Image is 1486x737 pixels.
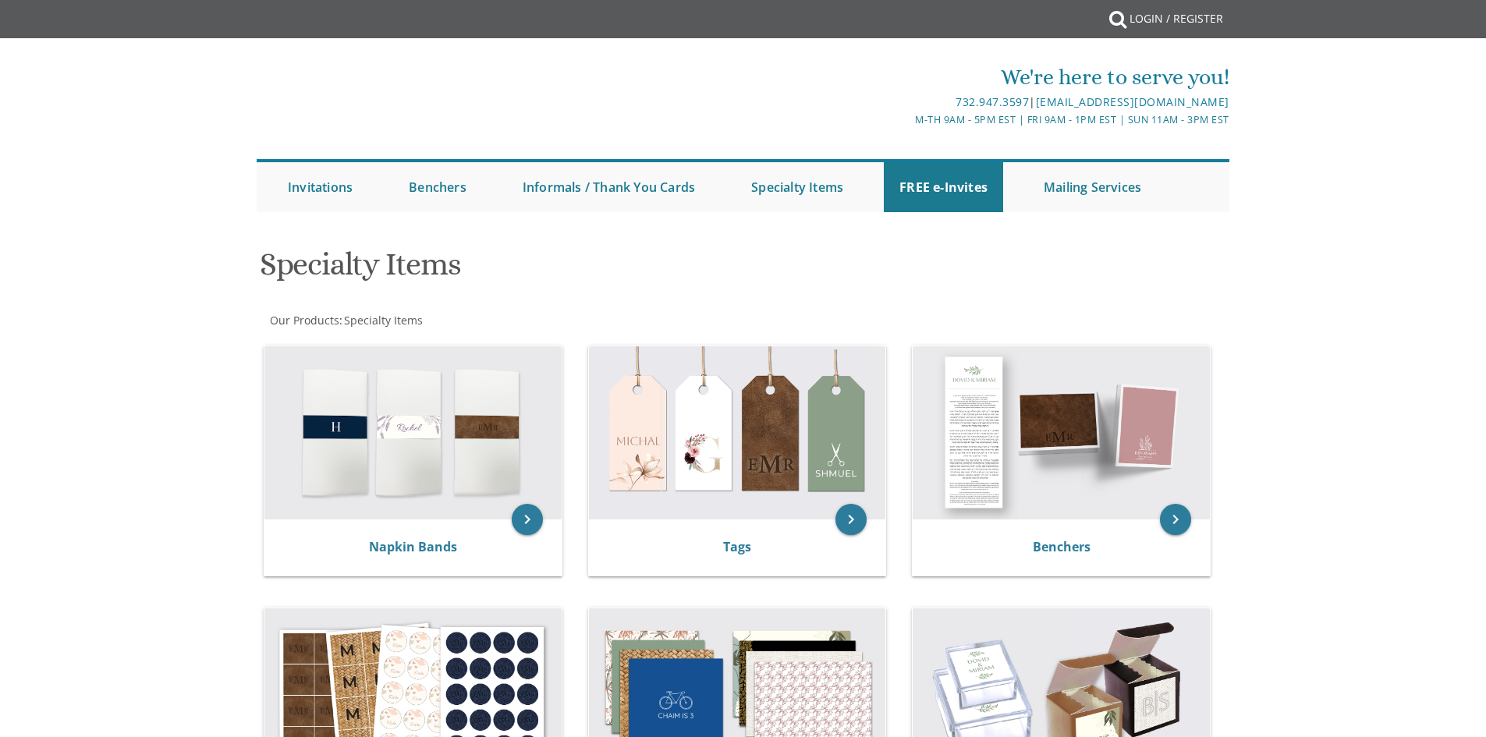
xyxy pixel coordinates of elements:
a: 732.947.3597 [956,94,1029,109]
a: Mailing Services [1028,162,1157,212]
div: | [582,93,1229,112]
span: Specialty Items [344,313,423,328]
a: Tags [723,538,751,555]
div: We're here to serve you! [582,62,1229,93]
h1: Specialty Items [260,247,896,293]
a: Benchers [1033,538,1091,555]
a: keyboard_arrow_right [835,504,867,535]
div: M-Th 9am - 5pm EST | Fri 9am - 1pm EST | Sun 11am - 3pm EST [582,112,1229,128]
a: keyboard_arrow_right [1160,504,1191,535]
img: Benchers [913,346,1210,519]
a: Specialty Items [342,313,423,328]
a: Our Products [268,313,339,328]
img: Napkin Bands [264,346,562,519]
a: keyboard_arrow_right [512,504,543,535]
div: : [257,313,743,328]
a: Invitations [272,162,368,212]
a: Benchers [393,162,482,212]
a: [EMAIL_ADDRESS][DOMAIN_NAME] [1036,94,1229,109]
a: Napkin Bands [369,538,457,555]
a: Informals / Thank You Cards [507,162,711,212]
a: FREE e-Invites [884,162,1003,212]
img: Tags [589,346,886,519]
a: Specialty Items [736,162,859,212]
